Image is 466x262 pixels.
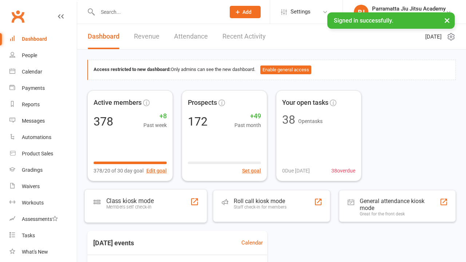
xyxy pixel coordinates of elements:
[9,211,77,227] a: Assessments
[22,183,40,189] div: Waivers
[87,237,140,250] h3: [DATE] events
[9,64,77,80] a: Calendar
[9,47,77,64] a: People
[88,24,119,49] a: Dashboard
[22,102,40,107] div: Reports
[22,216,58,222] div: Assessments
[234,205,287,210] div: Staff check-in for members
[282,98,328,108] span: Your open tasks
[94,98,142,108] span: Active members
[146,167,167,175] button: Edit goal
[9,129,77,146] a: Automations
[22,52,37,58] div: People
[94,67,171,72] strong: Access restricted to new dashboard:
[298,118,323,124] span: Open tasks
[22,69,42,75] div: Calendar
[9,113,77,129] a: Messages
[9,227,77,244] a: Tasks
[260,65,311,74] button: Enable general access
[9,195,77,211] a: Workouts
[9,146,77,162] a: Product Sales
[9,7,27,25] a: Clubworx
[360,211,440,217] div: Great for the front desk
[234,198,287,205] div: Roll call kiosk mode
[143,121,167,129] span: Past week
[22,36,47,42] div: Dashboard
[291,4,311,20] span: Settings
[9,178,77,195] a: Waivers
[94,65,450,74] div: Only admins can see the new dashboard.
[188,116,208,127] div: 172
[242,167,261,175] button: Set goal
[22,167,43,173] div: Gradings
[372,5,446,12] div: Parramatta Jiu Jitsu Academy
[9,31,77,47] a: Dashboard
[331,167,355,175] span: 38 overdue
[9,244,77,260] a: What's New
[22,118,45,124] div: Messages
[360,198,440,211] div: General attendance kiosk mode
[425,32,442,41] span: [DATE]
[441,12,454,28] button: ×
[230,6,261,18] button: Add
[372,12,446,19] div: Parramatta Jiu Jitsu Academy
[354,5,368,19] div: PJ
[9,96,77,113] a: Reports
[106,197,154,204] div: Class kiosk mode
[22,200,44,206] div: Workouts
[174,24,208,49] a: Attendance
[22,151,53,156] div: Product Sales
[22,134,51,140] div: Automations
[22,85,45,91] div: Payments
[188,98,217,108] span: Prospects
[9,162,77,178] a: Gradings
[143,111,167,122] span: +8
[94,167,143,175] span: 378/20 of 30 day goal
[234,121,261,129] span: Past month
[282,167,310,175] span: 0 Due [DATE]
[222,24,266,49] a: Recent Activity
[334,17,393,24] span: Signed in successfully.
[94,116,113,127] div: 378
[134,24,159,49] a: Revenue
[95,7,220,17] input: Search...
[9,80,77,96] a: Payments
[106,204,154,210] div: Members self check-in
[22,249,48,255] div: What's New
[242,9,252,15] span: Add
[22,233,35,238] div: Tasks
[241,238,263,247] a: Calendar
[282,114,295,126] div: 38
[234,111,261,122] span: +49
